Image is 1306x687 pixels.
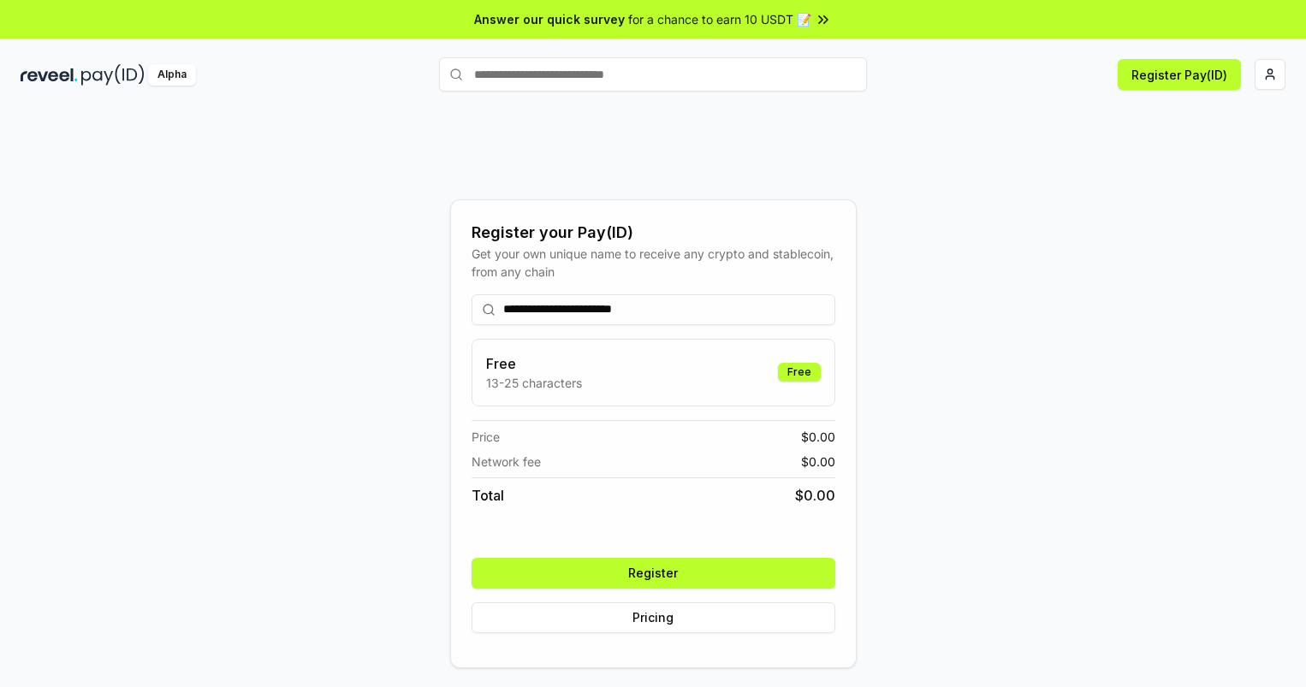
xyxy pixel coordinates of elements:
[472,245,835,281] div: Get your own unique name to receive any crypto and stablecoin, from any chain
[148,64,196,86] div: Alpha
[801,453,835,471] span: $ 0.00
[21,64,78,86] img: reveel_dark
[795,485,835,506] span: $ 0.00
[472,485,504,506] span: Total
[486,374,582,392] p: 13-25 characters
[801,428,835,446] span: $ 0.00
[474,10,625,28] span: Answer our quick survey
[472,602,835,633] button: Pricing
[778,363,821,382] div: Free
[472,453,541,471] span: Network fee
[472,428,500,446] span: Price
[486,353,582,374] h3: Free
[472,558,835,589] button: Register
[1118,59,1241,90] button: Register Pay(ID)
[81,64,145,86] img: pay_id
[472,221,835,245] div: Register your Pay(ID)
[628,10,811,28] span: for a chance to earn 10 USDT 📝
